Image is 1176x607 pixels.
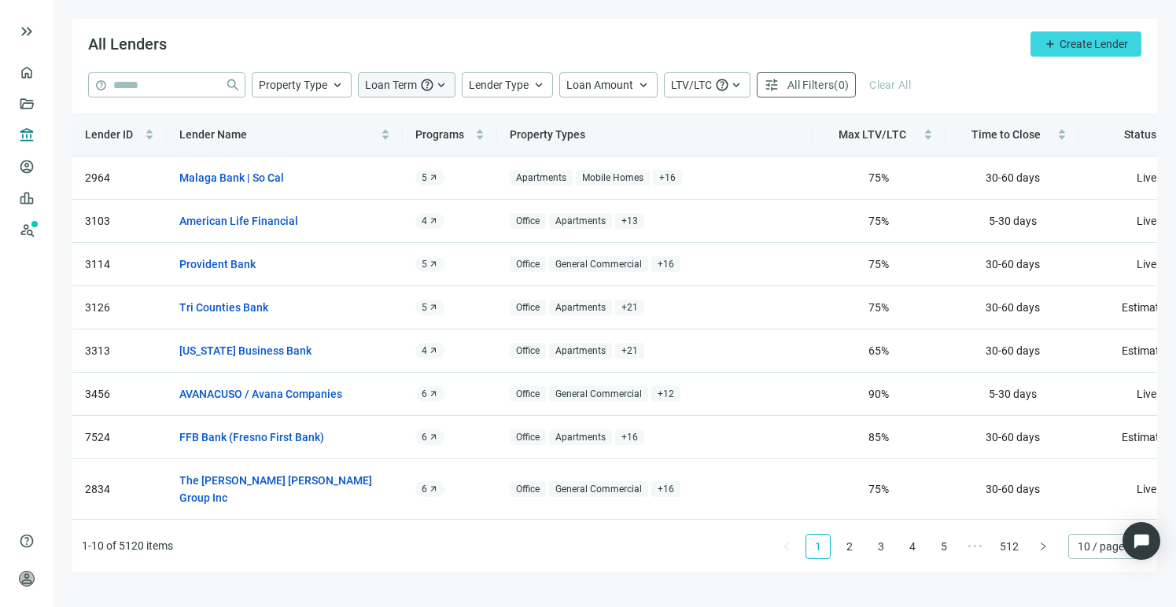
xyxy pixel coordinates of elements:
[422,301,427,314] span: 5
[72,329,167,373] td: 3313
[787,79,834,91] span: All Filters
[85,128,133,141] span: Lender ID
[549,481,648,498] span: General Commercial
[774,534,799,559] li: Previous Page
[576,170,650,186] span: Mobile Homes
[1123,522,1160,560] div: Open Intercom Messenger
[615,343,644,359] span: + 21
[868,344,889,357] span: 65 %
[72,373,167,416] td: 3456
[549,429,612,446] span: Apartments
[179,472,374,506] a: The [PERSON_NAME] [PERSON_NAME] Group Inc
[837,534,862,559] li: 2
[179,128,247,141] span: Lender Name
[869,535,893,558] a: 3
[651,386,680,403] span: + 12
[671,79,712,91] span: LTV/LTC
[259,79,327,91] span: Property Type
[179,256,256,273] a: Provident Bank
[549,386,648,403] span: General Commercial
[651,481,680,498] span: + 16
[72,156,167,200] td: 2964
[774,534,799,559] button: left
[1030,534,1056,559] li: Next Page
[422,215,427,227] span: 4
[17,22,36,41] button: keyboard_double_arrow_right
[900,534,925,559] li: 4
[1137,215,1156,227] span: Live
[963,534,988,559] span: •••
[422,171,427,184] span: 5
[806,534,831,559] li: 1
[82,534,173,559] li: 1-10 of 5120 items
[636,78,651,92] span: keyboard_arrow_up
[510,300,546,316] span: Office
[868,534,894,559] li: 3
[88,35,167,53] span: All Lenders
[994,534,1024,559] li: 512
[510,256,546,273] span: Office
[422,483,427,495] span: 6
[429,303,438,312] span: arrow_outward
[995,535,1023,558] a: 512
[931,534,957,559] li: 5
[653,170,682,186] span: + 16
[179,212,298,230] a: American Life Financial
[615,429,644,446] span: + 16
[1137,258,1156,270] span: Live
[469,79,529,91] span: Lender Type
[868,431,889,443] span: 85 %
[1137,171,1156,184] span: Live
[365,79,417,91] span: Loan Term
[868,388,889,400] span: 90 %
[838,535,861,558] a: 2
[1122,431,1171,443] span: Estimated
[72,459,167,520] td: 2834
[615,213,644,230] span: + 13
[179,169,284,186] a: Malaga Bank | So Cal
[1030,31,1141,57] button: addCreate Lender
[1030,534,1056,559] button: right
[901,535,924,558] a: 4
[1137,388,1156,400] span: Live
[566,79,633,91] span: Loan Amount
[729,78,743,92] span: keyboard_arrow_up
[19,533,35,549] span: help
[549,256,648,273] span: General Commercial
[510,213,546,230] span: Office
[510,128,585,141] span: Property Types
[429,173,438,182] span: arrow_outward
[429,259,438,269] span: arrow_outward
[715,78,729,92] span: help
[932,535,956,558] a: 5
[757,72,856,97] button: tuneAll Filters(0)
[429,432,438,442] span: arrow_outward
[946,459,1079,520] td: 30-60 days
[651,256,680,273] span: + 16
[420,78,434,92] span: help
[839,128,906,141] span: Max LTV/LTC
[549,300,612,316] span: Apartments
[179,299,268,316] a: Tri Counties Bank
[72,416,167,459] td: 7524
[549,213,612,230] span: Apartments
[946,243,1079,286] td: 30-60 days
[946,286,1079,329] td: 30-60 days
[429,346,438,355] span: arrow_outward
[1122,301,1171,314] span: Estimated
[946,156,1079,200] td: 30-60 days
[1122,344,1171,357] span: Estimated
[510,481,546,498] span: Office
[868,171,889,184] span: 75 %
[1124,128,1156,141] span: Status
[1038,542,1048,551] span: right
[422,388,427,400] span: 6
[806,535,830,558] a: 1
[1060,38,1128,50] span: Create Lender
[1137,483,1156,495] span: Live
[963,534,988,559] li: Next 5 Pages
[72,286,167,329] td: 3126
[510,170,573,186] span: Apartments
[179,385,342,403] a: AVANACUSO / Avana Companies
